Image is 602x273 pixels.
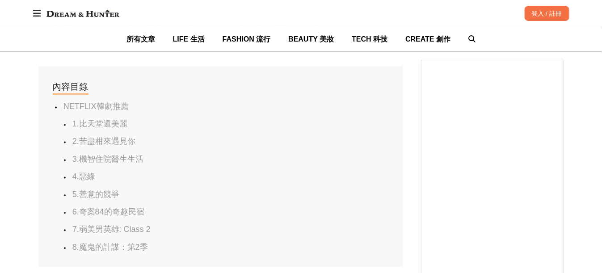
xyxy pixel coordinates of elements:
span: TECH 科技 [352,35,387,43]
span: LIFE 生活 [173,35,205,43]
span: CREATE 創作 [405,35,450,43]
a: FASHION 流行 [223,27,271,51]
a: 1.比天堂還美麗 [72,120,127,129]
a: LIFE 生活 [173,27,205,51]
a: 5.善意的競爭 [72,190,119,199]
span: BEAUTY 美妝 [288,35,334,43]
a: TECH 科技 [352,27,387,51]
a: NETFLIX韓劇推薦 [63,102,129,111]
a: 7.弱美男英雄: Class 2 [72,225,151,234]
a: 3.機智住院醫生生活 [72,155,143,164]
div: 內容目錄 [53,80,88,95]
a: 6.奇案84的奇趣民宿 [72,208,144,217]
a: CREATE 創作 [405,27,450,51]
a: 8.魔鬼的計謀：第2季 [72,243,148,252]
span: 所有文章 [126,35,155,43]
a: BEAUTY 美妝 [288,27,334,51]
div: 登入 / 註冊 [525,6,569,21]
a: 2.苦盡柑來遇見你 [72,137,135,146]
span: FASHION 流行 [223,35,271,43]
a: 4.惡緣 [72,172,95,181]
img: Dream & Hunter [42,5,124,21]
a: 所有文章 [126,27,155,51]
